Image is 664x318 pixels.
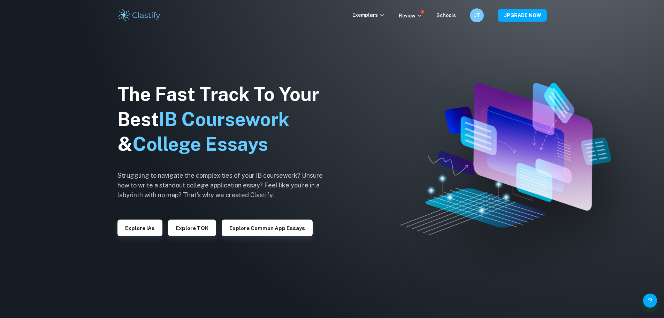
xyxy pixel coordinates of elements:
p: Review [399,12,422,20]
button: UPGRADE NOW [498,9,547,22]
span: IB Coursework [159,108,289,130]
p: Exemplars [352,11,385,19]
a: Explore Common App essays [222,224,313,231]
span: College Essays [132,133,268,155]
h6: UT [473,12,481,19]
button: Explore IAs [117,220,162,236]
button: Explore Common App essays [222,220,313,236]
button: Help and Feedback [643,294,657,308]
button: UT [470,8,484,22]
a: Explore IAs [117,224,162,231]
img: Clastify hero [400,83,611,235]
img: Clastify logo [117,8,162,22]
h6: Struggling to navigate the complexities of your IB coursework? Unsure how to write a standout col... [117,171,334,200]
h1: The Fast Track To Your Best & [117,82,334,157]
button: Explore TOK [168,220,216,236]
a: Schools [436,13,456,18]
a: Explore TOK [168,224,216,231]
